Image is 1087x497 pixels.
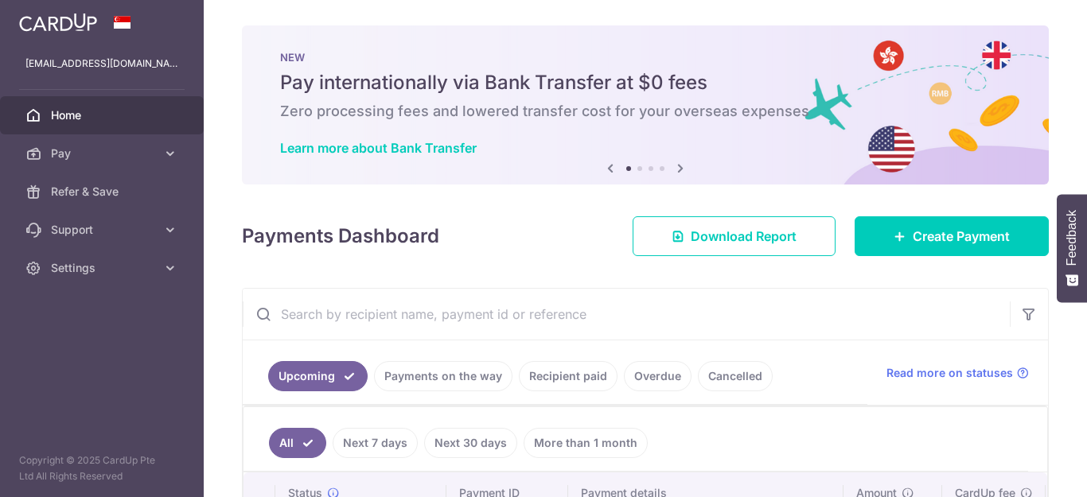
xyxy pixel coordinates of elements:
[19,13,97,32] img: CardUp
[1065,210,1079,266] span: Feedback
[424,428,517,458] a: Next 30 days
[25,56,178,72] p: [EMAIL_ADDRESS][DOMAIN_NAME]
[698,361,773,391] a: Cancelled
[280,70,1011,95] h5: Pay internationally via Bank Transfer at $0 fees
[633,216,836,256] a: Download Report
[886,365,1013,381] span: Read more on statuses
[51,146,156,161] span: Pay
[886,365,1029,381] a: Read more on statuses
[51,107,156,123] span: Home
[280,51,1011,64] p: NEW
[691,227,797,246] span: Download Report
[333,428,418,458] a: Next 7 days
[242,25,1049,184] img: Bank transfer banner
[913,227,1010,246] span: Create Payment
[624,361,692,391] a: Overdue
[280,102,1011,121] h6: Zero processing fees and lowered transfer cost for your overseas expenses
[243,289,1010,340] input: Search by recipient name, payment id or reference
[374,361,512,391] a: Payments on the way
[242,222,439,250] h4: Payments Dashboard
[51,222,156,238] span: Support
[280,140,477,156] a: Learn more about Bank Transfer
[524,428,648,458] a: More than 1 month
[1057,194,1087,302] button: Feedback - Show survey
[519,361,618,391] a: Recipient paid
[269,428,326,458] a: All
[855,216,1049,256] a: Create Payment
[51,184,156,200] span: Refer & Save
[51,260,156,276] span: Settings
[268,361,368,391] a: Upcoming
